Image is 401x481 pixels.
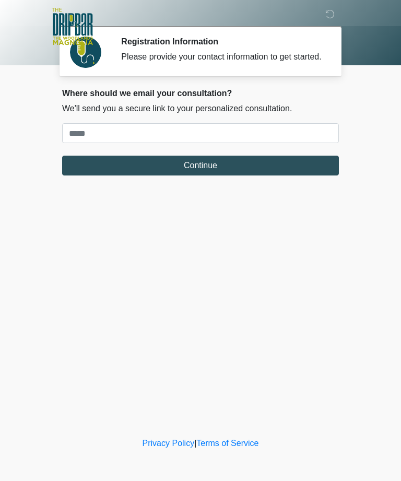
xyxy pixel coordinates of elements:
a: Terms of Service [196,439,258,448]
button: Continue [62,156,339,175]
h2: Where should we email your consultation? [62,88,339,98]
p: We'll send you a secure link to your personalized consultation. [62,102,339,115]
a: | [194,439,196,448]
div: Please provide your contact information to get started. [121,51,323,63]
img: The DripBar - Magnolia Logo [52,8,93,46]
a: Privacy Policy [143,439,195,448]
